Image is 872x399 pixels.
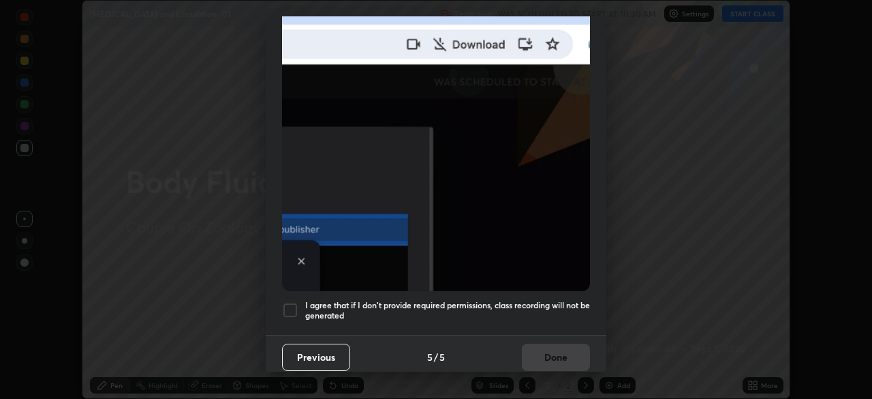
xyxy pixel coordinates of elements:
[282,344,350,371] button: Previous
[427,350,433,364] h4: 5
[434,350,438,364] h4: /
[439,350,445,364] h4: 5
[305,300,590,321] h5: I agree that if I don't provide required permissions, class recording will not be generated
